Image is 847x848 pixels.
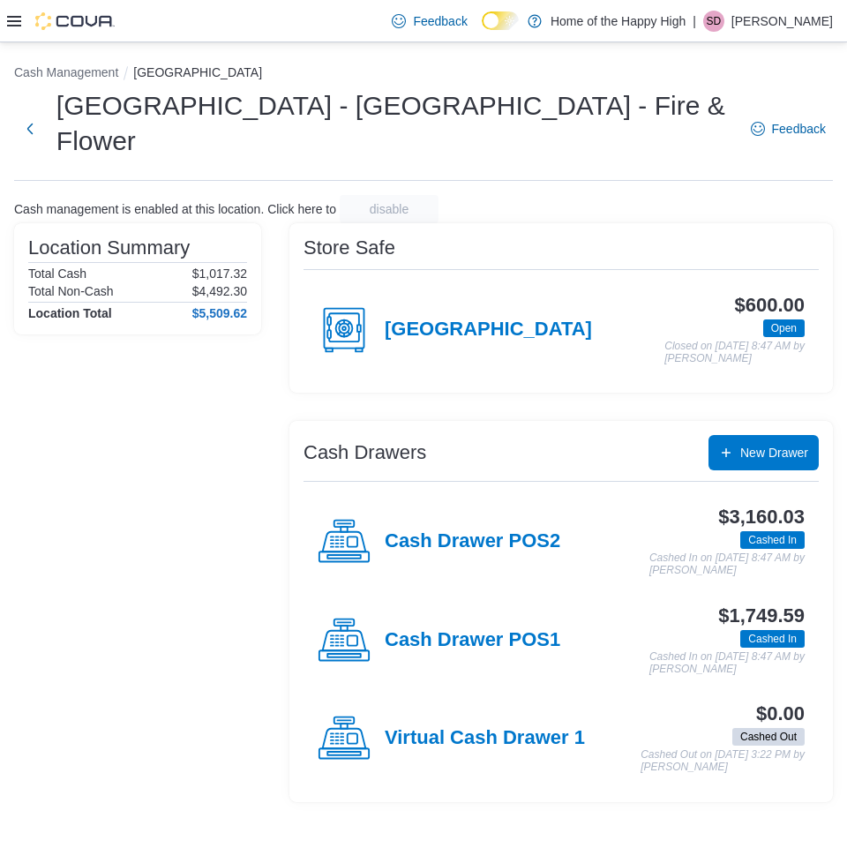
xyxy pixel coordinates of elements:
p: Closed on [DATE] 8:47 AM by [PERSON_NAME] [664,341,805,364]
h4: Location Total [28,306,112,320]
h3: $0.00 [756,703,805,724]
h3: $1,749.59 [718,605,805,627]
span: Open [771,320,797,336]
p: Cashed In on [DATE] 8:47 AM by [PERSON_NAME] [649,552,805,576]
h4: Cash Drawer POS1 [385,629,560,652]
div: Sarah Davidson [703,11,724,32]
h1: [GEOGRAPHIC_DATA] - [GEOGRAPHIC_DATA] - Fire & Flower [56,88,733,159]
span: Feedback [772,120,826,138]
span: Cashed In [740,531,805,549]
button: [GEOGRAPHIC_DATA] [133,65,262,79]
p: Cashed Out on [DATE] 3:22 PM by [PERSON_NAME] [641,749,805,773]
span: Feedback [413,12,467,30]
h4: Cash Drawer POS2 [385,530,560,553]
button: disable [340,195,438,223]
h3: Location Summary [28,237,190,259]
nav: An example of EuiBreadcrumbs [14,64,833,85]
button: New Drawer [708,435,819,470]
h3: $600.00 [735,295,805,316]
span: Cashed In [748,631,797,647]
p: $4,492.30 [192,284,247,298]
span: Cashed In [748,532,797,548]
a: Feedback [385,4,474,39]
span: Cashed In [740,630,805,648]
h3: $3,160.03 [718,507,805,528]
h3: Cash Drawers [304,442,426,463]
h3: Store Safe [304,237,395,259]
p: Cash management is enabled at this location. Click here to [14,202,336,216]
span: Cashed Out [732,728,805,746]
p: [PERSON_NAME] [731,11,833,32]
p: Cashed In on [DATE] 8:47 AM by [PERSON_NAME] [649,651,805,675]
h6: Total Non-Cash [28,284,114,298]
img: Cova [35,12,115,30]
h6: Total Cash [28,266,86,281]
button: Cash Management [14,65,118,79]
button: Next [14,111,46,146]
span: SD [707,11,722,32]
span: Cashed Out [740,729,797,745]
p: $1,017.32 [192,266,247,281]
a: Feedback [744,111,833,146]
p: | [693,11,696,32]
span: Open [763,319,805,337]
span: disable [370,200,409,218]
span: New Drawer [740,444,808,462]
h4: Virtual Cash Drawer 1 [385,727,585,750]
input: Dark Mode [482,11,519,30]
h4: [GEOGRAPHIC_DATA] [385,319,592,341]
h4: $5,509.62 [192,306,247,320]
p: Home of the Happy High [551,11,686,32]
span: Dark Mode [482,30,483,31]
